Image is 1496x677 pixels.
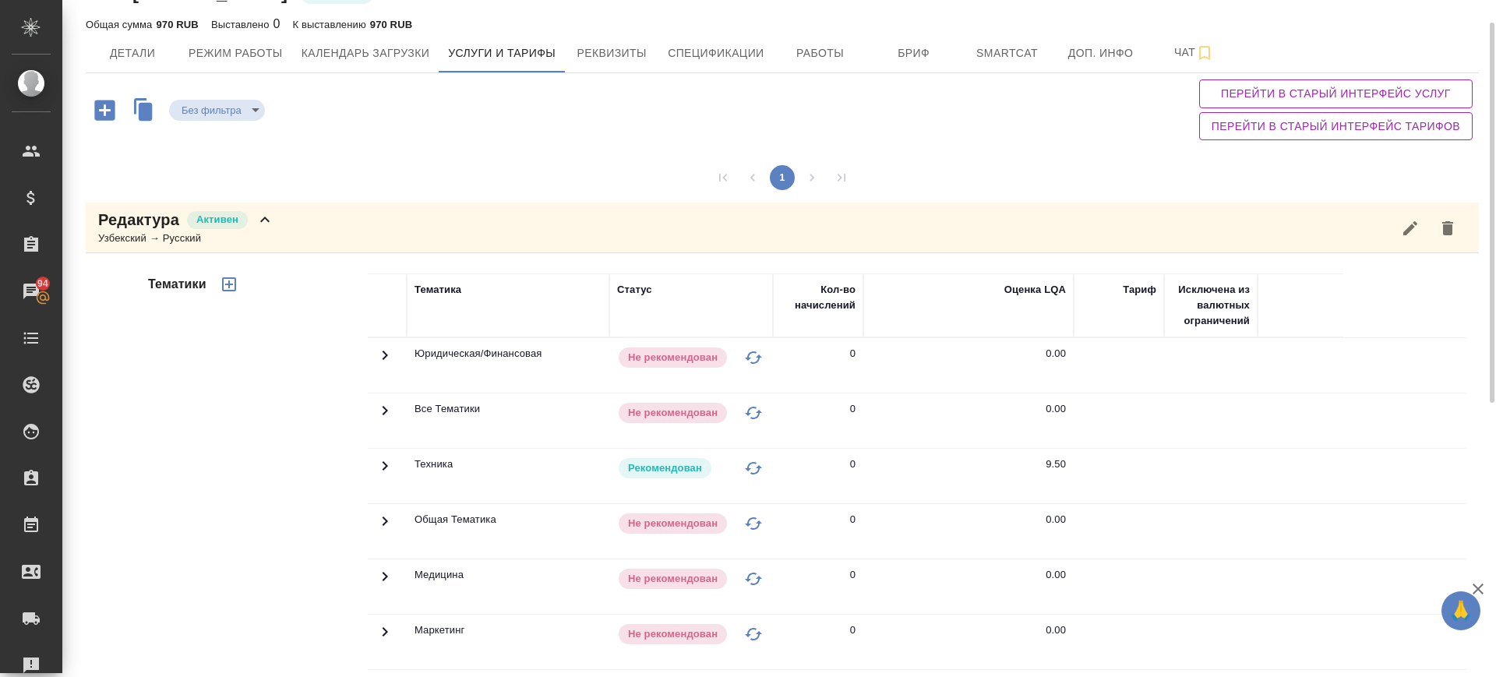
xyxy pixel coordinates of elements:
[376,411,394,422] span: Toggle Row Expanded
[628,405,718,421] p: Не рекомендован
[98,231,274,246] div: Узбекский → Русский
[850,622,856,638] div: 0
[407,338,609,393] td: Юридическая/Финансовая
[1064,44,1138,63] span: Доп. инфо
[850,401,856,417] div: 0
[407,615,609,669] td: Маркетинг
[628,350,718,365] p: Не рекомендован
[617,282,652,298] div: Статус
[1212,117,1460,136] span: Перейти в старый интерфейс тарифов
[863,393,1074,448] td: 0.00
[376,521,394,533] span: Toggle Row Expanded
[668,44,764,63] span: Спецификации
[863,615,1074,669] td: 0.00
[4,272,58,311] a: 94
[628,571,718,587] p: Не рекомендован
[86,19,156,30] p: Общая сумма
[177,104,246,117] button: Без фильтра
[863,338,1074,393] td: 0.00
[628,460,702,476] p: Рекомендован
[742,401,765,425] button: Изменить статус на "В черном списке"
[1172,282,1250,329] div: Исключена из валютных ограничений
[1004,282,1066,298] div: Оценка LQA
[1441,591,1480,630] button: 🙏
[1429,210,1466,247] button: Удалить услугу
[407,559,609,614] td: Медицина
[628,626,718,642] p: Не рекомендован
[850,457,856,472] div: 0
[169,100,265,121] div: Без фильтра
[148,275,206,294] h4: Тематики
[863,504,1074,559] td: 0.00
[1212,84,1460,104] span: Перейти в старый интерфейс услуг
[376,632,394,644] span: Toggle Row Expanded
[376,466,394,478] span: Toggle Row Expanded
[742,622,765,646] button: Изменить статус на "В черном списке"
[302,44,430,63] span: Календарь загрузки
[742,346,765,369] button: Изменить статус на "В черном списке"
[783,44,858,63] span: Работы
[742,512,765,535] button: Изменить статус на "В черном списке"
[448,44,556,63] span: Услуги и тарифы
[376,577,394,588] span: Toggle Row Expanded
[86,203,1479,253] div: РедактураАктивенУзбекский → Русский
[850,346,856,361] div: 0
[863,449,1074,503] td: 9.50
[211,19,273,30] p: Выставлено
[407,449,609,503] td: Техника
[708,165,856,190] nav: pagination navigation
[1157,43,1232,62] span: Чат
[742,567,765,591] button: Изменить статус на "В черном списке"
[1195,44,1214,62] svg: Подписаться
[970,44,1045,63] span: Smartcat
[1123,282,1156,298] div: Тариф
[83,94,126,126] button: Добавить услугу
[574,44,649,63] span: Реквизиты
[211,15,280,33] div: 0
[1199,79,1473,108] button: Перейти в старый интерфейс услуг
[95,44,170,63] span: Детали
[293,19,370,30] p: К выставлению
[415,282,461,298] div: Тематика
[370,19,412,30] p: 970 RUB
[126,94,169,129] button: Скопировать услуги другого исполнителя
[407,393,609,448] td: Все Тематики
[850,567,856,583] div: 0
[210,266,248,303] button: Добавить тематику
[376,355,394,367] span: Toggle Row Expanded
[196,212,238,227] p: Активен
[863,559,1074,614] td: 0.00
[98,209,179,231] p: Редактура
[877,44,951,63] span: Бриф
[407,504,609,559] td: Общая Тематика
[1392,210,1429,247] button: Редактировать услугу
[189,44,283,63] span: Режим работы
[628,516,718,531] p: Не рекомендован
[156,19,198,30] p: 970 RUB
[28,276,58,291] span: 94
[850,512,856,527] div: 0
[742,457,765,480] button: Изменить статус на "В черном списке"
[781,282,856,313] div: Кол-во начислений
[1199,112,1473,141] button: Перейти в старый интерфейс тарифов
[1448,594,1474,627] span: 🙏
